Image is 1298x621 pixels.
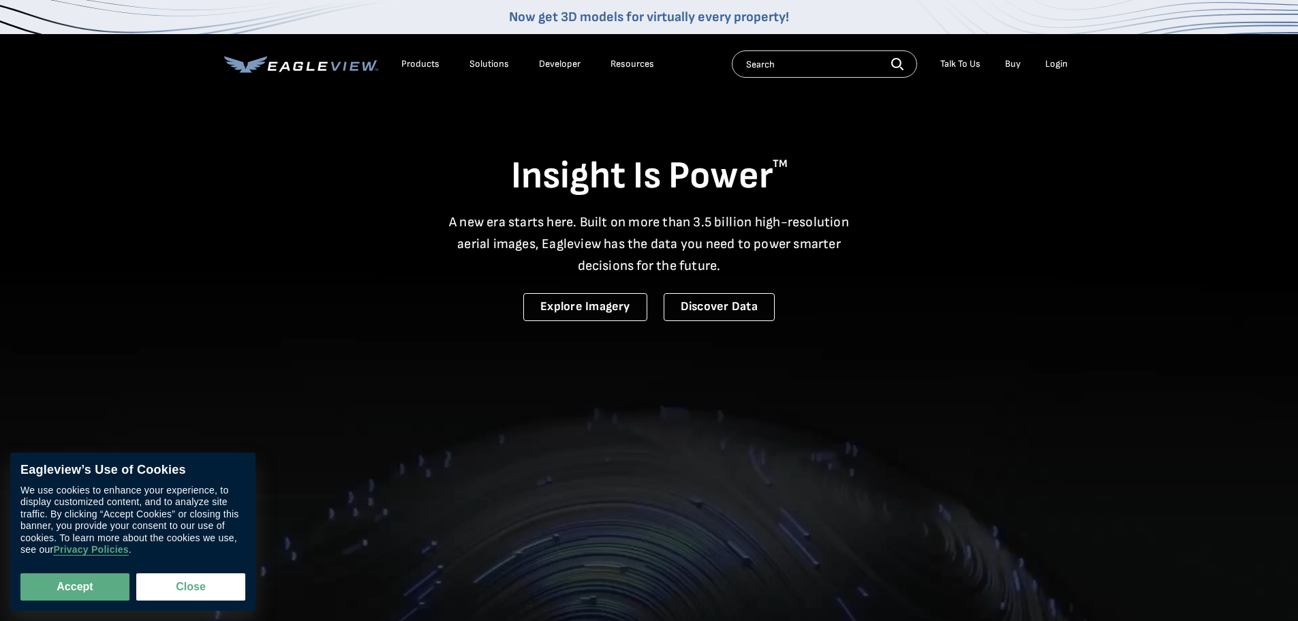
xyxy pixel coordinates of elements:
[940,58,980,70] div: Talk To Us
[469,58,509,70] div: Solutions
[509,9,789,25] a: Now get 3D models for virtually every property!
[136,573,245,601] button: Close
[539,58,581,70] a: Developer
[20,485,245,556] div: We use cookies to enhance your experience, to display customized content, and to analyze site tra...
[1005,58,1021,70] a: Buy
[20,573,129,601] button: Accept
[53,545,128,556] a: Privacy Policies
[401,58,439,70] div: Products
[441,211,858,277] p: A new era starts here. Built on more than 3.5 billion high-resolution aerial images, Eagleview ha...
[20,463,245,478] div: Eagleview’s Use of Cookies
[611,58,654,70] div: Resources
[224,153,1075,200] h1: Insight Is Power
[732,50,917,78] input: Search
[664,293,775,321] a: Discover Data
[1045,58,1068,70] div: Login
[773,157,788,170] sup: TM
[523,293,647,321] a: Explore Imagery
